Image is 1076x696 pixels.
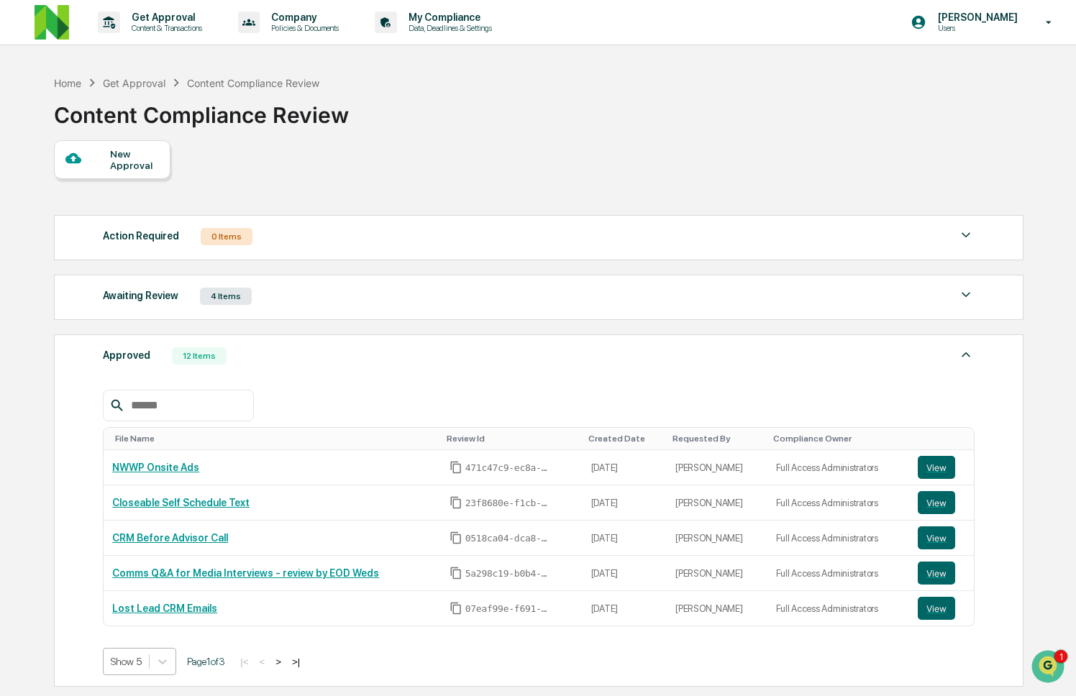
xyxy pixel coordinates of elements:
[103,346,150,365] div: Approved
[583,450,667,485] td: [DATE]
[112,462,199,473] a: NWWP Onsite Ads
[465,533,552,544] span: 0518ca04-dca8-4ae0-a767-ef58864fa02b
[35,5,69,40] img: logo
[918,562,965,585] a: View
[918,597,955,620] button: View
[14,182,37,205] img: Jack Rasmussen
[236,656,252,668] button: |<
[465,603,552,615] span: 07eaf99e-f691-4635-bec0-b07538373424
[767,450,909,485] td: Full Access Administrators
[926,12,1025,23] p: [PERSON_NAME]
[200,288,252,305] div: 4 Items
[54,91,349,128] div: Content Compliance Review
[918,526,955,549] button: View
[119,196,124,207] span: •
[583,556,667,591] td: [DATE]
[667,521,767,556] td: [PERSON_NAME]
[112,532,228,544] a: CRM Before Advisor Call
[667,450,767,485] td: [PERSON_NAME]
[120,23,209,33] p: Content & Transactions
[450,602,462,615] span: Copy Id
[767,521,909,556] td: Full Access Administrators
[450,531,462,544] span: Copy Id
[926,23,1025,33] p: Users
[1030,649,1069,687] iframe: Open customer support
[672,434,762,444] div: Toggle SortBy
[103,226,179,245] div: Action Required
[14,160,96,171] div: Past conversations
[957,226,975,244] img: caret
[187,656,225,667] span: Page 1 of 3
[29,255,93,270] span: Preclearance
[99,249,184,275] a: 🗄️Attestations
[397,23,499,33] p: Data, Deadlines & Settings
[115,434,435,444] div: Toggle SortBy
[112,497,250,508] a: Closeable Self Schedule Text
[288,656,304,668] button: >|
[397,12,499,23] p: My Compliance
[119,255,178,270] span: Attestations
[667,556,767,591] td: [PERSON_NAME]
[767,485,909,521] td: Full Access Administrators
[103,77,165,89] div: Get Approval
[450,461,462,474] span: Copy Id
[9,249,99,275] a: 🖐️Preclearance
[447,434,577,444] div: Toggle SortBy
[127,196,157,207] span: [DATE]
[101,317,174,329] a: Powered byPylon
[767,556,909,591] td: Full Access Administrators
[450,496,462,509] span: Copy Id
[918,491,965,514] a: View
[14,110,40,136] img: 1746055101610-c473b297-6a78-478c-a979-82029cc54cd1
[65,110,236,124] div: Start new chat
[187,77,319,89] div: Content Compliance Review
[767,591,909,626] td: Full Access Administrators
[957,346,975,363] img: caret
[918,491,955,514] button: View
[112,567,379,579] a: Comms Q&A for Media Interviews - review by EOD Weds
[921,434,968,444] div: Toggle SortBy
[583,485,667,521] td: [DATE]
[143,318,174,329] span: Pylon
[918,456,955,479] button: View
[465,462,552,474] span: 471c47c9-ec8a-47f7-8d07-e4c1a0ceb988
[112,603,217,614] a: Lost Lead CRM Emails
[120,12,209,23] p: Get Approval
[245,114,262,132] button: Start new chat
[465,498,552,509] span: 23f8680e-f1cb-4323-9e93-6f16597ece8b
[172,347,227,365] div: 12 Items
[29,283,91,297] span: Data Lookup
[9,277,96,303] a: 🔎Data Lookup
[918,562,955,585] button: View
[918,597,965,620] a: View
[14,30,262,53] p: How can we help?
[255,656,269,668] button: <
[103,286,178,305] div: Awaiting Review
[583,521,667,556] td: [DATE]
[918,526,965,549] a: View
[104,257,116,268] div: 🗄️
[14,284,26,296] div: 🔎
[667,485,767,521] td: [PERSON_NAME]
[30,110,56,136] img: 8933085812038_c878075ebb4cc5468115_72.jpg
[260,23,346,33] p: Policies & Documents
[14,257,26,268] div: 🖐️
[450,567,462,580] span: Copy Id
[201,228,252,245] div: 0 Items
[465,568,552,580] span: 5a298c19-b0b4-4f14-a898-0c075d43b09e
[110,148,158,171] div: New Approval
[667,591,767,626] td: [PERSON_NAME]
[29,196,40,208] img: 1746055101610-c473b297-6a78-478c-a979-82029cc54cd1
[260,12,346,23] p: Company
[223,157,262,174] button: See all
[583,591,667,626] td: [DATE]
[54,77,81,89] div: Home
[918,456,965,479] a: View
[65,124,198,136] div: We're available if you need us!
[773,434,903,444] div: Toggle SortBy
[588,434,661,444] div: Toggle SortBy
[957,286,975,303] img: caret
[271,656,286,668] button: >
